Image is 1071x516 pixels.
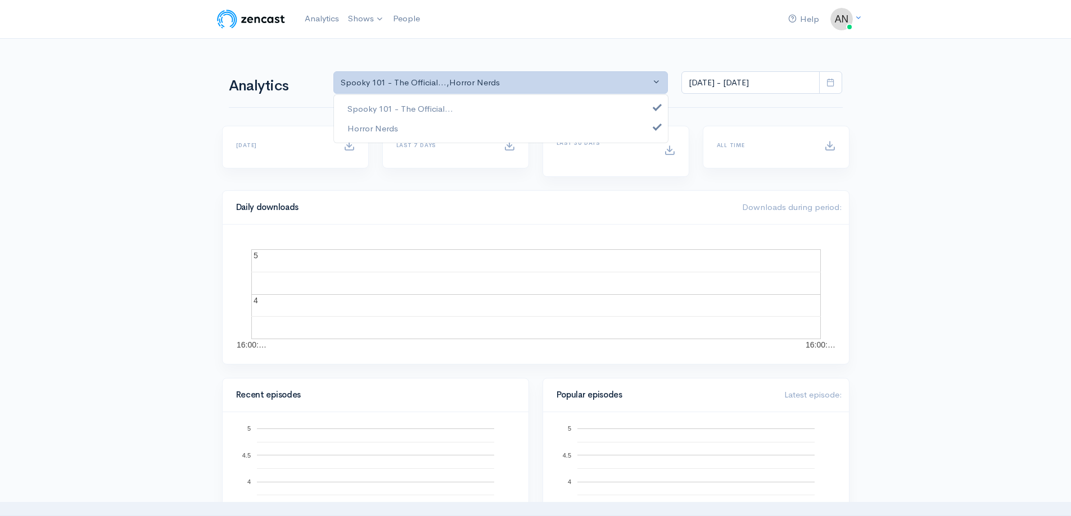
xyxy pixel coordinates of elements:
h1: Analytics [229,78,320,94]
h4: Daily downloads [236,203,729,212]
text: 5 [567,425,571,432]
span: Downloads during period: [742,202,842,212]
h4: Popular episodes [557,390,771,400]
input: analytics date range selector [681,71,820,94]
a: Analytics [300,7,344,31]
span: Spooky 101 - The Official... [347,103,453,116]
text: 4 [254,296,258,305]
div: Spooky 101 - The Official... , Horror Nerds [341,76,651,89]
a: People [388,7,424,31]
img: ... [830,8,853,30]
a: Shows [344,7,388,31]
a: Help [784,7,824,31]
text: 16:00:… [237,340,266,349]
text: 5 [247,425,250,432]
button: Spooky 101 - The Official..., Horror Nerds [333,71,668,94]
text: 4.5 [562,451,571,458]
span: Horror Nerds [347,122,398,135]
h6: Last 7 days [396,142,490,148]
text: 4 [567,478,571,485]
h6: All time [717,142,811,148]
h6: [DATE] [236,142,330,148]
text: 16:00:… [806,340,835,349]
span: Latest episode: [784,389,842,400]
h4: Recent episodes [236,390,508,400]
text: 5 [254,251,258,260]
text: 4.5 [242,451,250,458]
text: 4 [247,478,250,485]
svg: A chart. [236,238,835,350]
h6: Last 30 days [557,140,650,146]
img: ZenCast Logo [215,8,287,30]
